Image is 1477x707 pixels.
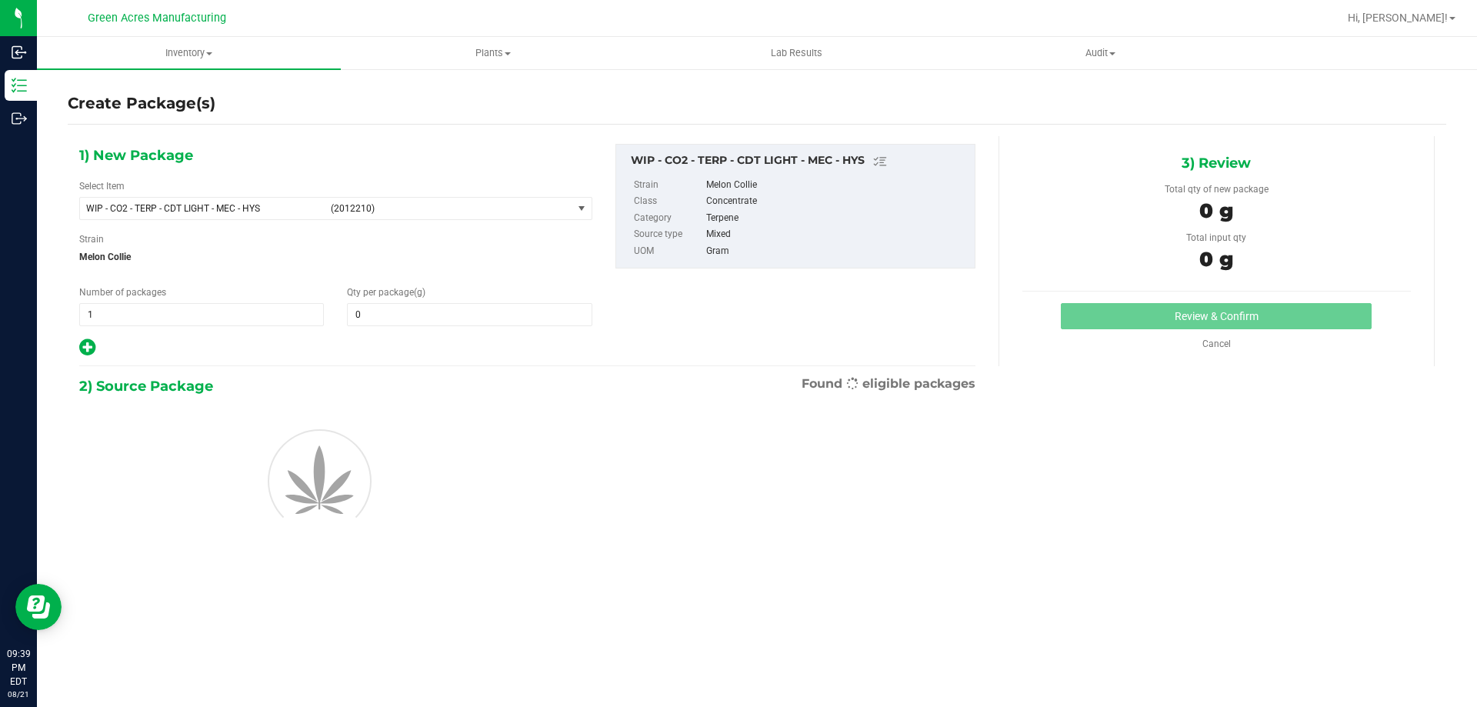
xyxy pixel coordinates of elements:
a: Cancel [1202,338,1231,349]
span: Plants [342,46,644,60]
button: Review & Confirm [1061,303,1372,329]
span: (g) [414,287,425,298]
inline-svg: Inbound [12,45,27,60]
span: Found eligible packages [802,375,975,393]
div: WIP - CO2 - TERP - CDT LIGHT - MEC - HYS [631,152,967,171]
inline-svg: Outbound [12,111,27,126]
span: Hi, [PERSON_NAME]! [1348,12,1448,24]
span: Inventory [37,46,341,60]
iframe: Resource center [15,584,62,630]
span: Qty per package [347,287,425,298]
span: Green Acres Manufacturing [88,12,226,25]
span: 0 g [1199,247,1233,272]
label: Strain [79,232,104,246]
span: Total input qty [1186,232,1246,243]
a: Audit [949,37,1252,69]
div: Gram [706,243,966,260]
a: Inventory [37,37,341,69]
span: Audit [949,46,1252,60]
span: Melon Collie [79,245,592,268]
span: 2) Source Package [79,375,213,398]
inline-svg: Inventory [12,78,27,93]
span: 3) Review [1182,152,1251,175]
span: Add new output [79,345,95,356]
span: select [572,198,592,219]
label: Source type [634,226,703,243]
span: WIP - CO2 - TERP - CDT LIGHT - MEC - HYS [86,203,322,214]
span: 1) New Package [79,144,193,167]
span: 0 g [1199,198,1233,223]
a: Plants [341,37,645,69]
p: 08/21 [7,689,30,700]
span: Lab Results [750,46,843,60]
input: 1 [80,304,323,325]
input: 0 [348,304,591,325]
p: 09:39 PM EDT [7,647,30,689]
label: Strain [634,177,703,194]
div: Terpene [706,210,966,227]
label: UOM [634,243,703,260]
a: Lab Results [645,37,949,69]
h4: Create Package(s) [68,92,215,115]
label: Select Item [79,179,125,193]
span: Number of packages [79,287,166,298]
div: Concentrate [706,193,966,210]
span: (2012210) [331,203,566,214]
label: Category [634,210,703,227]
label: Class [634,193,703,210]
span: Total qty of new package [1165,184,1269,195]
div: Melon Collie [706,177,966,194]
div: Mixed [706,226,966,243]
